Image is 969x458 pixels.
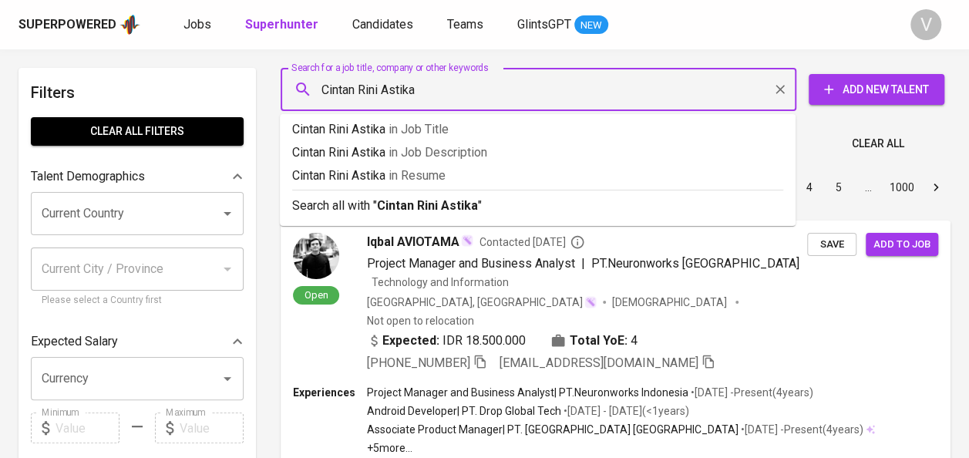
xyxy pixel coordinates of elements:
[245,17,318,32] b: Superhunter
[352,15,416,35] a: Candidates
[821,80,932,99] span: Add New Talent
[885,175,919,200] button: Go to page 1000
[461,234,473,247] img: magic_wand.svg
[367,355,470,370] span: [PHONE_NUMBER]
[183,15,214,35] a: Jobs
[910,9,941,40] div: V
[217,203,238,224] button: Open
[367,440,875,456] p: +5 more ...
[688,385,813,400] p: • [DATE] - Present ( 4 years )
[678,175,950,200] nav: pagination navigation
[612,295,729,310] span: [DEMOGRAPHIC_DATA]
[574,18,608,33] span: NEW
[367,256,575,271] span: Project Manager and Business Analyst
[217,368,238,389] button: Open
[31,326,244,357] div: Expected Salary
[293,385,367,400] p: Experiences
[570,234,585,250] svg: By Batam recruiter
[807,233,856,257] button: Save
[31,117,244,146] button: Clear All filters
[584,296,597,308] img: magic_wand.svg
[31,167,145,186] p: Talent Demographics
[377,198,478,213] b: Cintan Rini Astika
[367,332,526,350] div: IDR 18.500.000
[570,332,627,350] b: Total YoE:
[631,332,638,350] span: 4
[924,175,948,200] button: Go to next page
[372,276,509,288] span: Technology and Information
[31,332,118,351] p: Expected Salary
[292,143,783,162] p: Cintan Rini Astika
[382,332,439,350] b: Expected:
[581,254,585,273] span: |
[31,80,244,105] h6: Filters
[292,120,783,139] p: Cintan Rini Astika
[815,236,849,254] span: Save
[809,74,944,105] button: Add New Talent
[856,180,880,195] div: …
[517,15,608,35] a: GlintsGPT NEW
[447,15,486,35] a: Teams
[119,13,140,36] img: app logo
[183,17,211,32] span: Jobs
[591,256,799,271] span: PT.Neuronworks [GEOGRAPHIC_DATA]
[31,161,244,192] div: Talent Demographics
[447,17,483,32] span: Teams
[389,168,446,183] span: in Resume
[873,236,930,254] span: Add to job
[367,233,459,251] span: Iqbal AVIOTAMA
[479,234,585,250] span: Contacted [DATE]
[367,385,688,400] p: Project Manager and Business Analyst | PT.Neuronworks Indonesia
[769,79,791,100] button: Clear
[846,130,910,158] button: Clear All
[43,122,231,141] span: Clear All filters
[367,403,561,419] p: Android Developer | PT. Drop Global Tech
[517,17,571,32] span: GlintsGPT
[42,293,233,308] p: Please select a Country first
[293,233,339,279] img: 044413ab59a7abf2a03c83b806d215e7.jpg
[797,175,822,200] button: Go to page 4
[292,167,783,185] p: Cintan Rini Astika
[852,134,904,153] span: Clear All
[352,17,413,32] span: Candidates
[367,422,739,437] p: Associate Product Manager | PT. [GEOGRAPHIC_DATA] [GEOGRAPHIC_DATA]
[866,233,938,257] button: Add to job
[367,313,474,328] p: Not open to relocation
[500,355,698,370] span: [EMAIL_ADDRESS][DOMAIN_NAME]
[56,413,119,443] input: Value
[826,175,851,200] button: Go to page 5
[292,197,783,215] p: Search all with " "
[739,422,863,437] p: • [DATE] - Present ( 4 years )
[180,413,244,443] input: Value
[389,122,449,136] span: in Job Title
[389,145,487,160] span: in Job Description
[367,295,597,310] div: [GEOGRAPHIC_DATA], [GEOGRAPHIC_DATA]
[561,403,689,419] p: • [DATE] - [DATE] ( <1 years )
[298,288,335,301] span: Open
[19,16,116,34] div: Superpowered
[19,13,140,36] a: Superpoweredapp logo
[245,15,321,35] a: Superhunter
